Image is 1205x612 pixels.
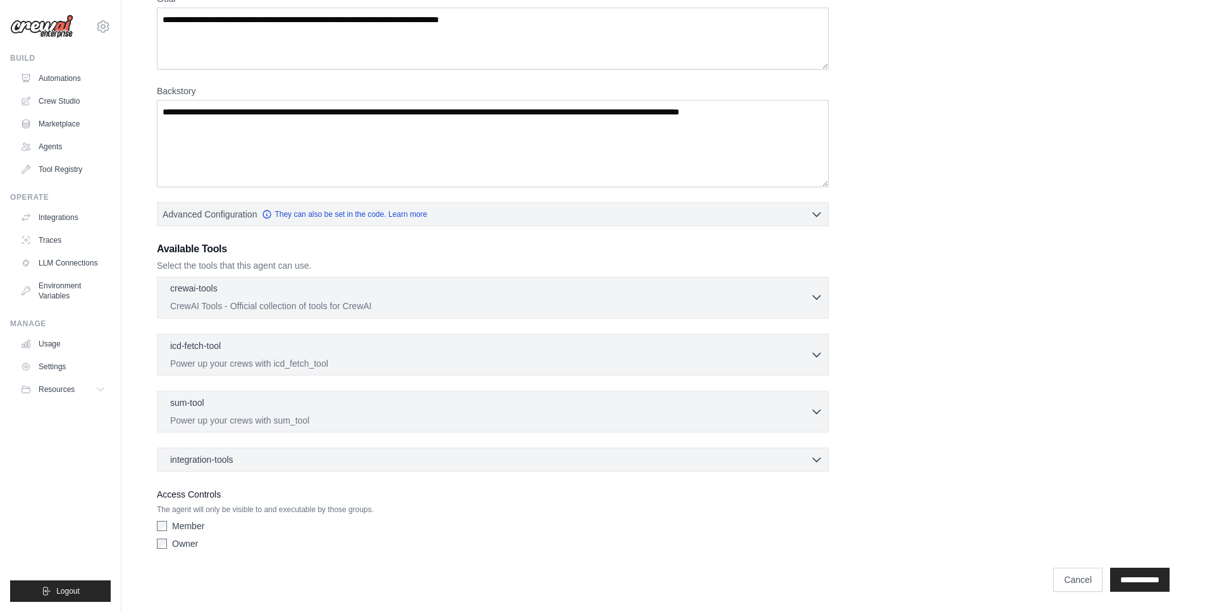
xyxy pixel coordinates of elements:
a: Settings [15,357,111,377]
a: Marketplace [15,114,111,134]
p: sum-tool [170,396,204,409]
button: Advanced Configuration They can also be set in the code. Learn more [158,203,828,226]
span: Logout [56,586,80,596]
a: LLM Connections [15,253,111,273]
label: Member [172,520,204,532]
a: Tool Registry [15,159,111,180]
button: Resources [15,379,111,400]
a: Integrations [15,207,111,228]
a: Agents [15,137,111,157]
a: Traces [15,230,111,250]
span: Advanced Configuration [163,208,257,221]
p: CrewAI Tools - Official collection of tools for CrewAI [170,300,810,312]
button: integration-tools [163,453,823,466]
p: The agent will only be visible to and executable by those groups. [157,505,829,515]
a: Crew Studio [15,91,111,111]
a: Cancel [1053,568,1103,592]
a: They can also be set in the code. Learn more [262,209,427,219]
button: Logout [10,580,111,602]
label: Owner [172,537,198,550]
button: icd-fetch-tool Power up your crews with icd_fetch_tool [163,340,823,370]
div: Operate [10,192,111,202]
a: Environment Variables [15,276,111,306]
p: Select the tools that this agent can use. [157,259,829,272]
span: Resources [39,384,75,395]
a: Usage [15,334,111,354]
button: crewai-tools CrewAI Tools - Official collection of tools for CrewAI [163,282,823,312]
a: Automations [15,68,111,89]
button: sum-tool Power up your crews with sum_tool [163,396,823,427]
p: Power up your crews with sum_tool [170,414,810,427]
div: Build [10,53,111,63]
div: Manage [10,319,111,329]
img: Logo [10,15,73,39]
p: crewai-tools [170,282,218,295]
span: integration-tools [170,453,233,466]
label: Backstory [157,85,829,97]
label: Access Controls [157,487,829,502]
p: icd-fetch-tool [170,340,221,352]
h3: Available Tools [157,242,829,257]
p: Power up your crews with icd_fetch_tool [170,357,810,370]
